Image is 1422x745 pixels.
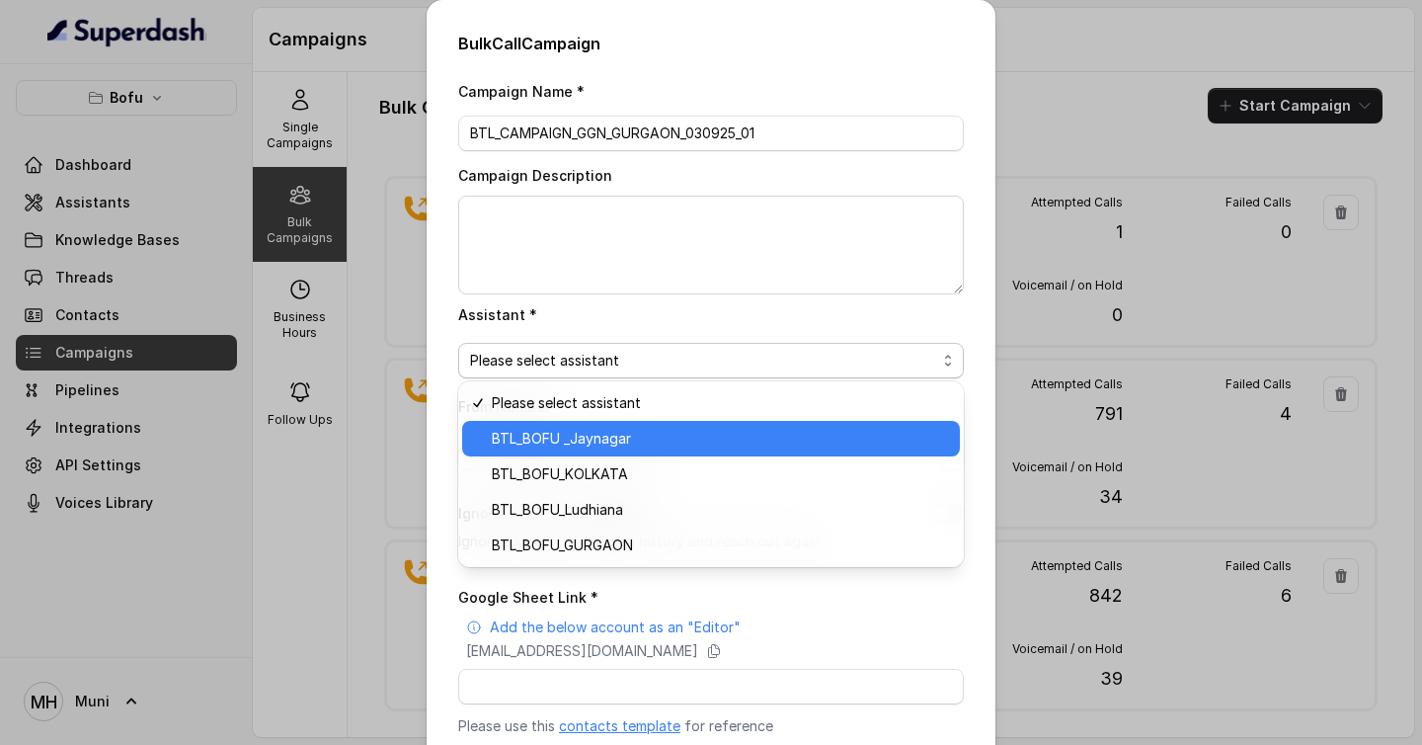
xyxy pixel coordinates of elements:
span: BTL_BOFU _Jaynagar [492,427,948,451]
span: BTL_BOFU_Ludhiana [492,498,948,522]
span: Please select assistant [492,391,948,415]
span: BTL_BOFU_KOLKATA [492,462,948,486]
button: Please select assistant [458,343,964,378]
div: Please select assistant [458,381,964,567]
span: Please select assistant [470,349,936,372]
span: BTL_BOFU_GURGAON [492,534,948,557]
